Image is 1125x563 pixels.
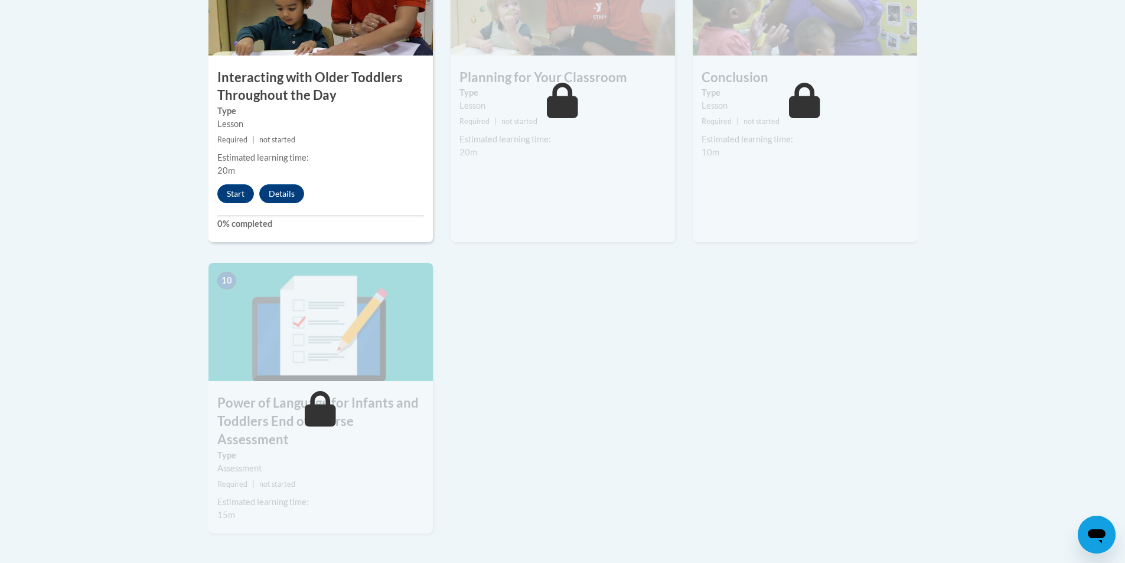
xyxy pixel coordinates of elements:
h3: Conclusion [693,69,917,87]
span: not started [259,480,295,489]
span: 20m [459,147,477,157]
span: 20m [217,165,235,175]
span: | [252,480,255,489]
div: Assessment [217,462,424,475]
h3: Planning for Your Classroom [451,69,675,87]
div: Estimated learning time: [217,151,424,164]
iframe: Button to launch messaging window [1078,516,1116,554]
label: 0% completed [217,217,424,230]
label: Type [459,86,666,99]
div: Estimated learning time: [217,496,424,509]
span: Required [459,117,490,126]
span: 15m [217,510,235,520]
span: | [494,117,497,126]
span: Required [217,135,247,144]
button: Details [259,184,304,203]
span: not started [501,117,537,126]
span: | [736,117,739,126]
h3: Power of Language for Infants and Toddlers End of Course Assessment [208,394,433,448]
span: 10 [217,272,236,289]
span: 10m [702,147,719,157]
div: Lesson [459,99,666,112]
label: Type [702,86,908,99]
label: Type [217,105,424,118]
div: Lesson [702,99,908,112]
span: not started [259,135,295,144]
span: Required [702,117,732,126]
label: Type [217,449,424,462]
span: | [252,135,255,144]
img: Course Image [208,263,433,381]
span: Required [217,480,247,489]
div: Lesson [217,118,424,131]
div: Estimated learning time: [459,133,666,146]
button: Start [217,184,254,203]
div: Estimated learning time: [702,133,908,146]
h3: Interacting with Older Toddlers Throughout the Day [208,69,433,105]
span: not started [744,117,780,126]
